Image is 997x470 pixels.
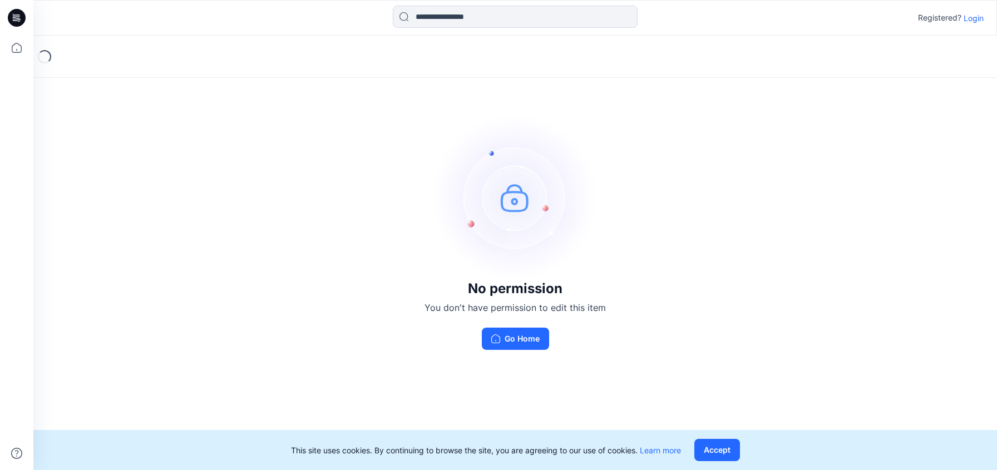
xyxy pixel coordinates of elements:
h3: No permission [425,281,606,296]
button: Accept [694,439,740,461]
p: Registered? [918,11,961,24]
p: You don't have permission to edit this item [425,301,606,314]
p: This site uses cookies. By continuing to browse the site, you are agreeing to our use of cookies. [291,444,681,456]
img: no-perm.svg [432,114,599,281]
a: Learn more [640,446,681,455]
p: Login [964,12,984,24]
button: Go Home [482,328,549,350]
